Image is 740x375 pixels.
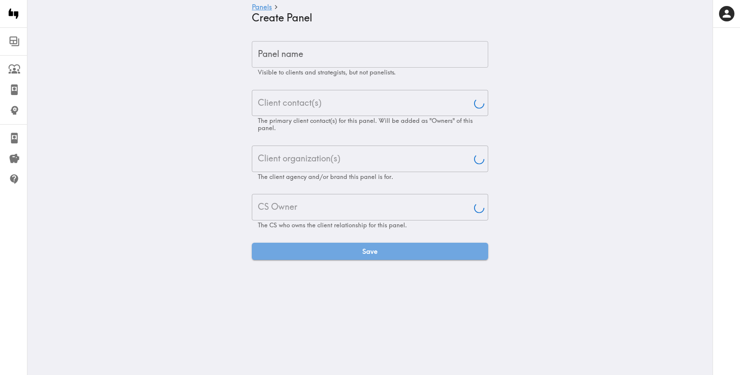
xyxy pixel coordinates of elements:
[258,68,396,76] span: Visible to clients and strategists, but not panelists.
[252,3,272,12] a: Panels
[252,12,481,24] h4: Create Panel
[258,173,393,181] span: The client agency and/or brand this panel is for.
[473,98,485,110] button: Open
[5,5,22,22] img: Instapanel
[258,117,473,132] span: The primary client contact(s) for this panel. Will be added as "Owners" of this panel.
[473,153,485,165] button: Open
[252,243,488,260] button: Save
[258,221,407,229] span: The CS who owns the client relationship for this panel.
[473,202,485,214] button: Open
